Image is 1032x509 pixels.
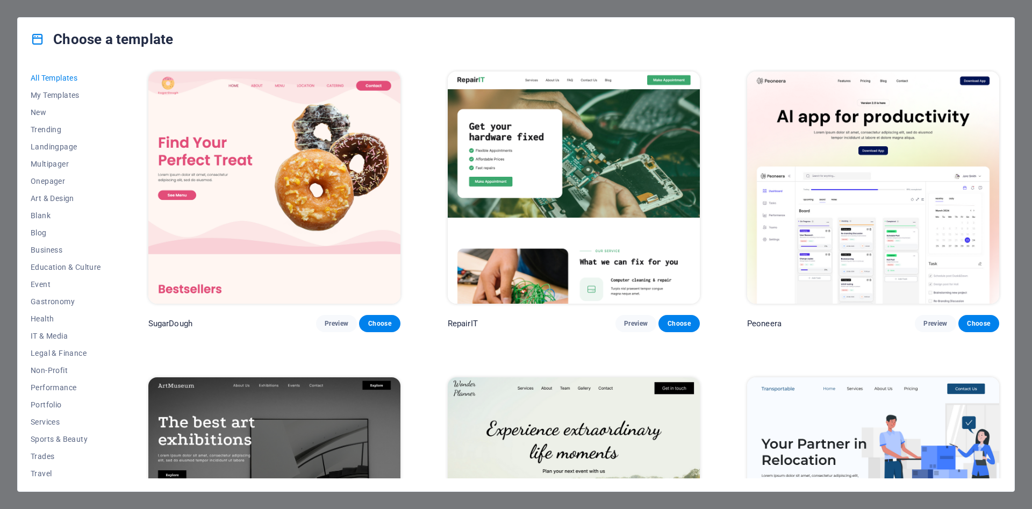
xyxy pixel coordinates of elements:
span: Preview [624,319,648,328]
button: Landingpage [31,138,101,155]
span: Business [31,246,101,254]
span: Gastronomy [31,297,101,306]
span: My Templates [31,91,101,99]
span: Health [31,314,101,323]
button: Gastronomy [31,293,101,310]
span: Non-Profit [31,366,101,375]
span: Travel [31,469,101,478]
button: Onepager [31,173,101,190]
button: Preview [316,315,357,332]
button: IT & Media [31,327,101,345]
span: Trades [31,452,101,461]
button: Multipager [31,155,101,173]
span: Blog [31,228,101,237]
img: SugarDough [148,71,400,304]
button: Art & Design [31,190,101,207]
span: Landingpage [31,142,101,151]
span: Event [31,280,101,289]
button: Non-Profit [31,362,101,379]
span: Onepager [31,177,101,185]
span: New [31,108,101,117]
button: Blog [31,224,101,241]
button: Trades [31,448,101,465]
button: Portfolio [31,396,101,413]
button: Performance [31,379,101,396]
span: Legal & Finance [31,349,101,357]
button: Services [31,413,101,431]
p: RepairIT [448,318,478,329]
span: Portfolio [31,400,101,409]
button: Legal & Finance [31,345,101,362]
button: Event [31,276,101,293]
button: Blank [31,207,101,224]
span: Education & Culture [31,263,101,271]
span: IT & Media [31,332,101,340]
button: Trending [31,121,101,138]
button: Business [31,241,101,259]
button: Health [31,310,101,327]
img: RepairIT [448,71,700,304]
span: Trending [31,125,101,134]
button: My Templates [31,87,101,104]
p: SugarDough [148,318,192,329]
span: Sports & Beauty [31,435,101,443]
span: All Templates [31,74,101,82]
span: Blank [31,211,101,220]
span: Choose [368,319,391,328]
p: Peoneera [747,318,782,329]
span: Choose [667,319,691,328]
span: Performance [31,383,101,392]
button: Education & Culture [31,259,101,276]
span: Art & Design [31,194,101,203]
button: Choose [658,315,699,332]
h4: Choose a template [31,31,173,48]
span: Multipager [31,160,101,168]
button: Preview [615,315,656,332]
button: Travel [31,465,101,482]
span: Services [31,418,101,426]
button: Choose [359,315,400,332]
button: New [31,104,101,121]
span: Preview [325,319,348,328]
img: Peoneera [747,71,999,304]
button: All Templates [31,69,101,87]
button: Sports & Beauty [31,431,101,448]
